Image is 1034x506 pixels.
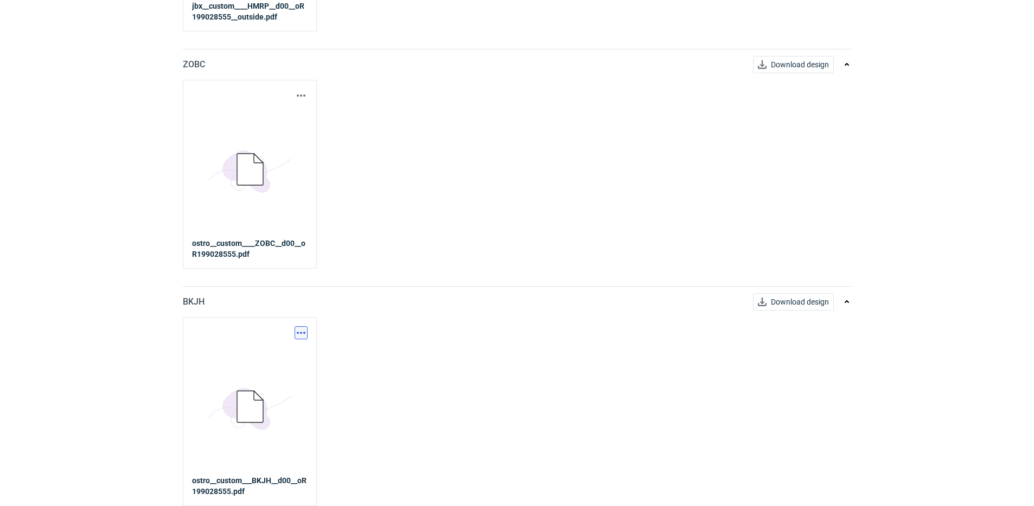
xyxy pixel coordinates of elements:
[192,476,307,496] strong: ostro__custom___BKJH__d00__oR199028555.pdf
[771,298,829,306] span: Download design
[192,239,305,258] strong: ostro__custom____ZOBC__d00__oR199028555.pdf
[295,89,308,102] button: Actions
[192,1,308,22] strong: jbx__custom____HMRP__d00__oR199028555__outside.pdf
[753,293,834,311] button: Download design
[192,475,308,497] a: ostro__custom___BKJH__d00__oR199028555.pdf
[192,238,308,260] a: ostro__custom____ZOBC__d00__oR199028555.pdf
[753,56,834,73] button: Download design
[183,295,205,308] p: BKJH
[771,61,829,68] span: Download design
[183,58,205,71] p: ZOBC
[295,326,308,339] button: Actions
